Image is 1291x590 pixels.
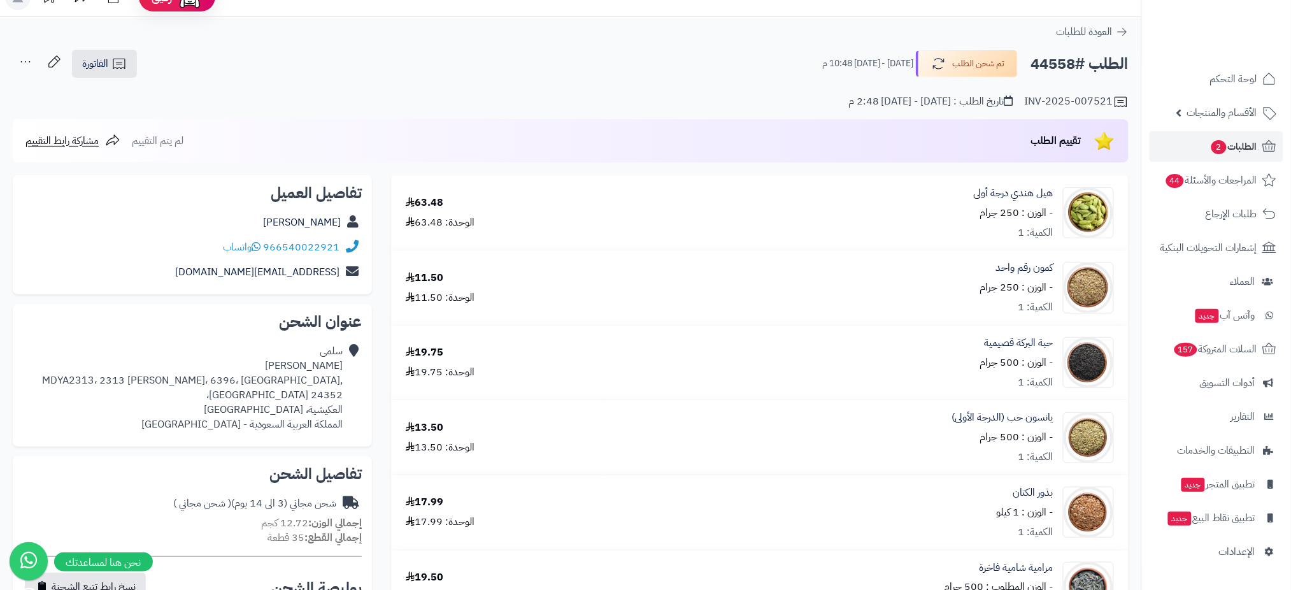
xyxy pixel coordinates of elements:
[848,94,1013,109] div: تاريخ الطلب : [DATE] - [DATE] 2:48 م
[406,271,443,285] div: 11.50
[1211,140,1227,154] span: 2
[1018,525,1053,540] div: الكمية: 1
[1150,300,1283,331] a: وآتس آبجديد
[406,365,474,380] div: الوحدة: 19.75
[822,57,914,70] small: [DATE] - [DATE] 10:48 م
[1018,226,1053,240] div: الكمية: 1
[173,496,336,511] div: شحن مجاني (3 الى 14 يوم)
[175,264,339,280] a: [EMAIL_ADDRESS][DOMAIN_NAME]
[1018,375,1053,390] div: الكمية: 1
[263,215,341,230] a: [PERSON_NAME]
[1064,187,1113,238] img: %20%D9%87%D9%8A%D9%84-90x90.jpg
[1150,131,1283,162] a: الطلبات2
[406,215,474,230] div: الوحدة: 63.48
[1013,486,1053,500] a: بذور الكتان
[980,280,1053,295] small: - الوزن : 250 جرام
[406,570,443,585] div: 19.50
[406,440,474,455] div: الوحدة: 13.50
[267,530,362,545] small: 35 قطعة
[1150,165,1283,196] a: المراجعات والأسئلة44
[1150,536,1283,567] a: الإعدادات
[263,240,339,255] a: 966540022921
[996,261,1053,275] a: كمون رقم واحد
[82,56,108,71] span: الفاتورة
[1160,239,1257,257] span: إشعارات التحويلات البنكية
[1018,450,1053,464] div: الكمية: 1
[1194,306,1255,324] span: وآتس آب
[406,291,474,305] div: الوحدة: 11.50
[1018,300,1053,315] div: الكمية: 1
[173,496,231,511] span: ( شحن مجاني )
[1174,343,1197,357] span: 157
[1064,337,1113,388] img: black%20caraway-90x90.jpg
[406,515,474,529] div: الوحدة: 17.99
[1025,94,1129,110] div: INV-2025-007521
[1173,340,1257,358] span: السلات المتروكة
[980,561,1053,575] a: مرامية شامية فاخرة
[1181,478,1205,492] span: جديد
[1031,133,1081,148] span: تقييم الطلب
[1210,138,1257,155] span: الطلبات
[23,466,362,482] h2: تفاصيل الشحن
[1150,64,1283,94] a: لوحة التحكم
[1219,543,1255,561] span: الإعدادات
[1057,24,1129,40] a: العودة للطلبات
[1178,442,1255,459] span: التطبيقات والخدمات
[1187,104,1257,122] span: الأقسام والمنتجات
[916,50,1018,77] button: تم شحن الطلب
[1150,469,1283,500] a: تطبيق المتجرجديد
[304,530,362,545] strong: إجمالي القطع:
[23,314,362,329] h2: عنوان الشحن
[1064,263,1113,313] img: Cumin-90x90.jpg
[72,50,137,78] a: الفاتورة
[1167,509,1255,527] span: تطبيق نقاط البيع
[952,410,1053,425] a: يانسون حب (الدرجة الأولى)
[25,133,120,148] a: مشاركة رابط التقييم
[1230,273,1255,291] span: العملاء
[1150,435,1283,466] a: التطبيقات والخدمات
[261,515,362,531] small: 12.72 كجم
[1231,408,1255,426] span: التقارير
[25,133,99,148] span: مشاركة رابط التقييم
[1166,174,1184,188] span: 44
[23,185,362,201] h2: تفاصيل العميل
[974,186,1053,201] a: هيل هندي درجة أولى
[1168,512,1192,526] span: جديد
[1200,374,1255,392] span: أدوات التسويق
[23,344,343,431] div: سلمى [PERSON_NAME] MDYA2313، 2313 [PERSON_NAME]، 6396، [GEOGRAPHIC_DATA], [GEOGRAPHIC_DATA] 24352...
[1150,503,1283,533] a: تطبيق نقاط البيعجديد
[1165,171,1257,189] span: المراجعات والأسئلة
[1150,199,1283,229] a: طلبات الإرجاع
[406,421,443,435] div: 13.50
[308,515,362,531] strong: إجمالي الوزن:
[1150,401,1283,432] a: التقارير
[406,495,443,510] div: 17.99
[1150,334,1283,364] a: السلات المتروكة157
[980,205,1053,220] small: - الوزن : 250 جرام
[406,196,443,210] div: 63.48
[980,355,1053,370] small: - الوزن : 500 جرام
[1206,205,1257,223] span: طلبات الإرجاع
[1064,412,1113,463] img: 1628238826-Anise-90x90.jpg
[997,505,1053,520] small: - الوزن : 1 كيلو
[1031,51,1129,77] h2: الطلب #44558
[1180,475,1255,493] span: تطبيق المتجر
[1150,233,1283,263] a: إشعارات التحويلات البنكية
[1057,24,1113,40] span: العودة للطلبات
[1150,266,1283,297] a: العملاء
[1210,70,1257,88] span: لوحة التحكم
[223,240,260,255] a: واتساب
[132,133,183,148] span: لم يتم التقييم
[1064,487,1113,538] img: 1628249871-Flax%20Seeds-90x90.jpg
[985,336,1053,350] a: حبة البركة قصيمية
[1150,368,1283,398] a: أدوات التسويق
[1195,309,1219,323] span: جديد
[980,429,1053,445] small: - الوزن : 500 جرام
[406,345,443,360] div: 19.75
